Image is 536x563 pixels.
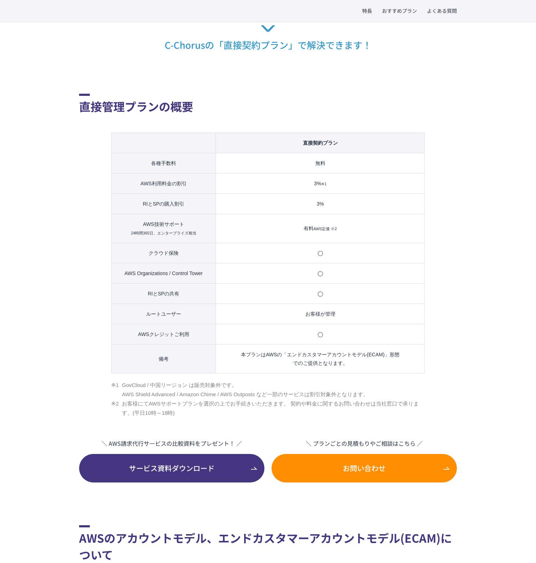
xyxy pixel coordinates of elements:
[79,525,457,563] h2: AWSのアカウントモデル、エンドカスタマーアカウントモデル(ECAM)について
[362,7,372,15] a: 特長
[79,463,264,474] span: サービス資料ダウンロード
[131,231,196,235] small: 24時間365日、エンタープライズ相当
[112,263,216,284] th: AWS Organizations / Control Tower
[216,243,425,263] td: ◯
[216,324,425,345] td: ◯
[216,304,425,324] td: お客様が管理
[216,214,425,243] td: 有料
[321,182,326,186] small: ※1
[79,454,264,482] a: サービス資料ダウンロード
[112,284,216,304] th: RIとSPの共有
[111,381,425,399] li: GovCloud / 中国リージョン は販売対象外です。 AWS Shield Advanced / Amazon Chime / AWS Outposts など一部のサービスは割引対象外となります。
[382,7,417,15] a: おすすめプラン
[216,133,425,153] th: 直接契約プラン
[314,227,337,231] small: AWS定価 ※2
[216,174,425,194] td: 3%
[427,7,457,15] a: よくある質問
[272,454,457,482] a: お問い合わせ
[216,345,425,373] td: 本プランはAWSの「エンドカスタマーアカウントモデル(ECAM)」形態 でのご提供となります。
[79,25,457,51] p: C-Chorusの「直接契約プラン」で解決できます！
[112,174,216,194] th: AWS利用料金の割引
[112,194,216,214] th: RIとSPの購入割引
[111,399,425,418] li: お客様にてAWSサポートプランを選択の上でお手続きいただきます。 契約や料金に関するお問い合わせは当社窓口で承ります。(平日10時～18時)
[79,439,264,448] em: ＼ AWS請求代行サービスの比較資料をプレゼント！ ／
[112,214,216,243] th: AWS技術サポート
[112,153,216,174] th: 各種手数料
[216,284,425,304] td: ◯
[272,463,457,474] span: お問い合わせ
[112,345,216,373] th: 備考
[272,439,457,448] em: ＼ プランごとの見積もりやご相談はこちら ／
[216,263,425,284] td: ◯
[112,243,216,263] th: クラウド保険
[79,94,457,115] h2: 直接管理プランの概要
[216,153,425,174] td: 無料
[216,194,425,214] td: 3%
[112,324,216,345] th: AWSクレジットご利用
[112,304,216,324] th: ルートユーザー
